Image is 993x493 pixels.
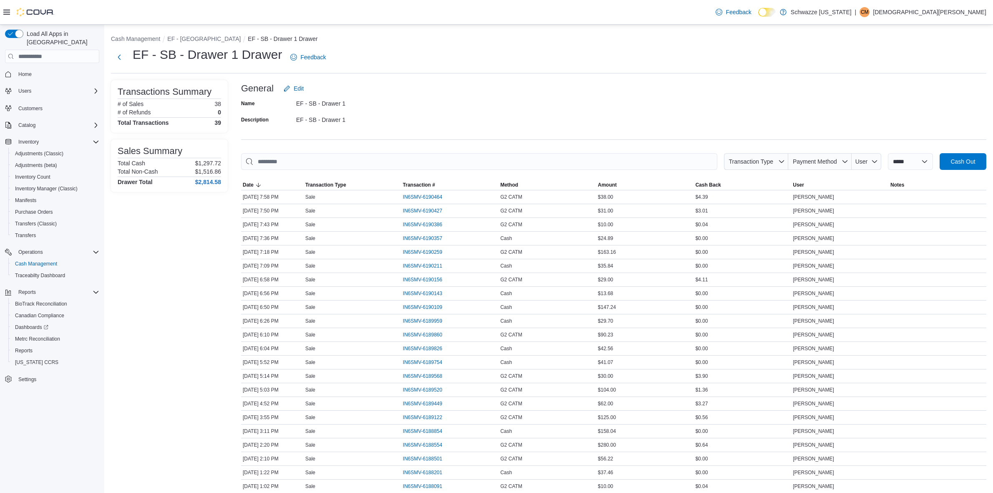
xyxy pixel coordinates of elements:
[403,345,442,352] span: IN6SMV-6189826
[2,68,103,80] button: Home
[694,192,791,202] div: $4.39
[12,271,68,281] a: Traceabilty Dashboard
[305,359,315,366] p: Sale
[12,195,40,205] a: Manifests
[15,197,36,204] span: Manifests
[500,318,512,324] span: Cash
[403,387,442,393] span: IN6SMV-6189520
[8,270,103,281] button: Traceabilty Dashboard
[793,249,834,255] span: [PERSON_NAME]
[793,276,834,283] span: [PERSON_NAME]
[500,194,522,200] span: G2 CATM
[852,153,881,170] button: User
[17,8,54,16] img: Cova
[296,97,408,107] div: EF - SB - Drawer 1
[861,7,869,17] span: CM
[403,442,442,448] span: IN6SMV-6188554
[855,158,868,165] span: User
[305,400,315,407] p: Sale
[403,426,451,436] button: IN6SMV-6188854
[305,345,315,352] p: Sale
[12,259,99,269] span: Cash Management
[694,275,791,285] div: $4.11
[403,261,451,271] button: IN6SMV-6190211
[12,259,60,269] a: Cash Management
[724,153,788,170] button: Transaction Type
[598,276,613,283] span: $29.00
[598,387,616,393] span: $104.00
[15,86,99,96] span: Users
[403,440,451,450] button: IN6SMV-6188554
[2,102,103,114] button: Customers
[598,249,616,255] span: $163.16
[793,158,837,165] span: Payment Method
[499,180,596,190] button: Method
[18,139,39,145] span: Inventory
[15,185,78,192] span: Inventory Manager (Classic)
[694,180,791,190] button: Cash Back
[18,289,36,296] span: Reports
[241,247,304,257] div: [DATE] 7:18 PM
[694,220,791,230] div: $0.04
[403,206,451,216] button: IN6SMV-6190427
[12,160,99,170] span: Adjustments (beta)
[2,246,103,258] button: Operations
[15,312,64,319] span: Canadian Compliance
[214,101,221,107] p: 38
[12,207,99,217] span: Purchase Orders
[118,168,158,175] h6: Total Non-Cash
[598,304,616,311] span: $147.24
[793,318,834,324] span: [PERSON_NAME]
[18,122,35,129] span: Catalog
[2,373,103,385] button: Settings
[598,207,613,214] span: $31.00
[403,316,451,326] button: IN6SMV-6189959
[248,35,317,42] button: EF - SB - Drawer 1 Drawer
[598,359,613,366] span: $41.07
[793,290,834,297] span: [PERSON_NAME]
[403,357,451,367] button: IN6SMV-6189754
[403,304,442,311] span: IN6SMV-6190109
[500,359,512,366] span: Cash
[241,302,304,312] div: [DATE] 6:50 PM
[695,182,721,188] span: Cash Back
[287,49,329,66] a: Feedback
[241,330,304,340] div: [DATE] 6:10 PM
[694,247,791,257] div: $0.00
[793,235,834,242] span: [PERSON_NAME]
[403,194,442,200] span: IN6SMV-6190464
[598,235,613,242] span: $24.89
[214,119,221,126] h4: 39
[12,230,39,240] a: Transfers
[890,182,904,188] span: Notes
[12,311,99,321] span: Canadian Compliance
[305,276,315,283] p: Sale
[694,344,791,354] div: $0.00
[12,219,99,229] span: Transfers (Classic)
[5,65,99,407] nav: Complex example
[403,290,442,297] span: IN6SMV-6190143
[500,400,522,407] span: G2 CATM
[596,180,694,190] button: Amount
[15,137,42,147] button: Inventory
[195,160,221,167] p: $1,297.72
[2,85,103,97] button: Users
[712,4,754,20] a: Feedback
[15,69,99,79] span: Home
[12,299,70,309] a: BioTrack Reconciliation
[403,399,451,409] button: IN6SMV-6189449
[694,399,791,409] div: $3.27
[694,330,791,340] div: $0.00
[118,160,145,167] h6: Total Cash
[241,344,304,354] div: [DATE] 6:04 PM
[500,373,522,379] span: G2 CATM
[241,192,304,202] div: [DATE] 7:58 PM
[118,119,169,126] h4: Total Transactions
[305,182,346,188] span: Transaction Type
[305,373,315,379] p: Sale
[305,304,315,311] p: Sale
[15,120,99,130] span: Catalog
[18,71,32,78] span: Home
[403,414,442,421] span: IN6SMV-6189122
[403,192,451,202] button: IN6SMV-6190464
